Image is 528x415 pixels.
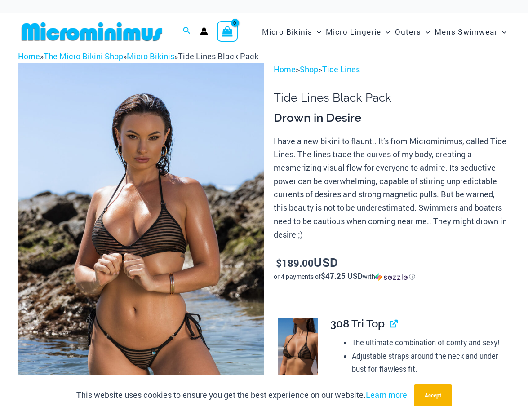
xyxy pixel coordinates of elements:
[183,26,191,37] a: Search icon link
[178,51,258,62] span: Tide Lines Black Pack
[326,20,381,43] span: Micro Lingerie
[274,256,510,270] p: USD
[395,20,421,43] span: Outers
[324,18,392,45] a: Micro LingerieMenu ToggleMenu Toggle
[18,51,40,62] a: Home
[421,20,430,43] span: Menu Toggle
[276,256,282,269] span: $
[274,64,296,75] a: Home
[300,64,318,75] a: Shop
[274,272,510,281] div: or 4 payments of$47.25 USDwithSezzle Click to learn more about Sezzle
[435,20,497,43] span: Mens Swimwear
[274,272,510,281] div: or 4 payments of with
[274,91,510,105] h1: Tide Lines Black Pack
[322,64,360,75] a: Tide Lines
[274,63,510,76] p: > >
[260,18,324,45] a: Micro BikinisMenu ToggleMenu Toggle
[352,349,503,376] li: Adjustable straps around the neck and under bust for flawless fit.
[76,389,407,402] p: This website uses cookies to ensure you get the best experience on our website.
[352,336,503,349] li: The ultimate combination of comfy and sexy!
[278,318,318,377] img: Tide Lines Black 308 Tri Top
[274,135,510,242] p: I have a new bikini to flaunt.. It’s from Microminimus, called Tide Lines. The lines trace the cu...
[375,273,408,281] img: Sezzle
[127,51,174,62] a: Micro Bikinis
[414,384,452,406] button: Accept
[432,18,509,45] a: Mens SwimwearMenu ToggleMenu Toggle
[393,18,432,45] a: OutersMenu ToggleMenu Toggle
[497,20,506,43] span: Menu Toggle
[18,51,258,62] span: » » »
[217,21,238,42] a: View Shopping Cart, empty
[18,22,166,42] img: MM SHOP LOGO FLAT
[330,317,385,330] span: 308 Tri Top
[381,20,390,43] span: Menu Toggle
[258,17,510,47] nav: Site Navigation
[44,51,123,62] a: The Micro Bikini Shop
[321,271,363,281] span: $47.25 USD
[274,110,510,126] h3: Drown in Desire
[262,20,312,43] span: Micro Bikinis
[366,389,407,400] a: Learn more
[276,256,314,269] bdi: 189.00
[200,27,208,35] a: Account icon link
[312,20,321,43] span: Menu Toggle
